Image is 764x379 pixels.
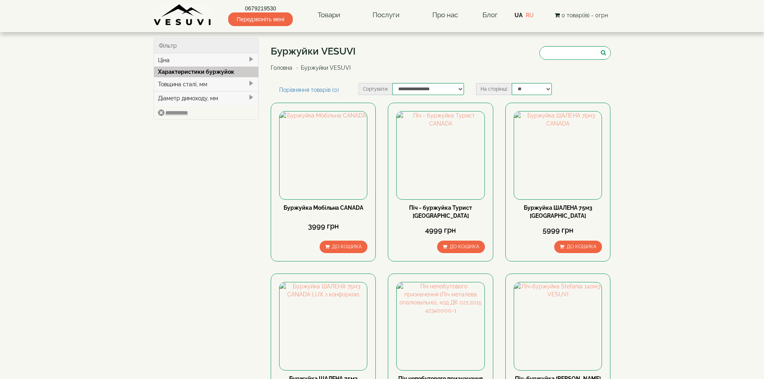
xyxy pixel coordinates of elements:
[450,244,479,249] span: До кошика
[437,241,485,253] button: До кошика
[524,205,592,219] a: Буржуйка ШАЛЕНА 75м3 [GEOGRAPHIC_DATA]
[409,205,472,219] a: Піч - буржуйка Турист [GEOGRAPHIC_DATA]
[514,111,602,199] img: Буржуйка ШАЛЕНА 75м3 CANADA
[476,83,512,95] label: На сторінці:
[397,282,484,370] img: Піч непобутового призначення (Піч металева опалювальна), код ДК 021:2015 42340000-1
[514,225,602,235] div: 5999 грн
[310,6,348,24] a: Товари
[515,12,523,18] a: UA
[482,11,498,19] a: Блог
[359,83,392,95] label: Сортувати:
[228,12,293,26] span: Передзвоніть мені
[554,241,602,253] button: До кошика
[228,4,293,12] a: 0679219530
[280,282,367,370] img: Буржуйка ШАЛЕНА 75м3 CANADA LUX з конфоркою
[271,65,292,71] a: Головна
[552,11,610,20] button: 0 товар(ів) - 0грн
[514,282,602,370] img: Піч-буржуйка Stefania 140м3 VESUVI
[284,205,363,211] a: Буржуйка Мобільна CANADA
[424,6,466,24] a: Про нас
[561,12,608,18] span: 0 товар(ів) - 0грн
[365,6,407,24] a: Послуги
[154,39,259,53] div: Фільтр
[154,67,259,77] div: Характеристики буржуйок
[271,46,357,57] h1: Буржуйки VESUVI
[279,221,367,231] div: 3999 грн
[154,53,259,67] div: Ціна
[396,225,484,235] div: 4999 грн
[526,12,534,18] a: RU
[332,244,362,249] span: До кошика
[154,77,259,91] div: Товщина сталі, мм
[397,111,484,199] img: Піч - буржуйка Турист CANADA
[294,64,351,72] li: Буржуйки VESUVI
[154,4,212,26] img: Завод VESUVI
[567,244,596,249] span: До кошика
[320,241,367,253] button: До кошика
[280,111,367,199] img: Буржуйка Мобільна CANADA
[271,83,347,97] a: Порівняння товарів (0)
[154,91,259,105] div: Діаметр димоходу, мм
